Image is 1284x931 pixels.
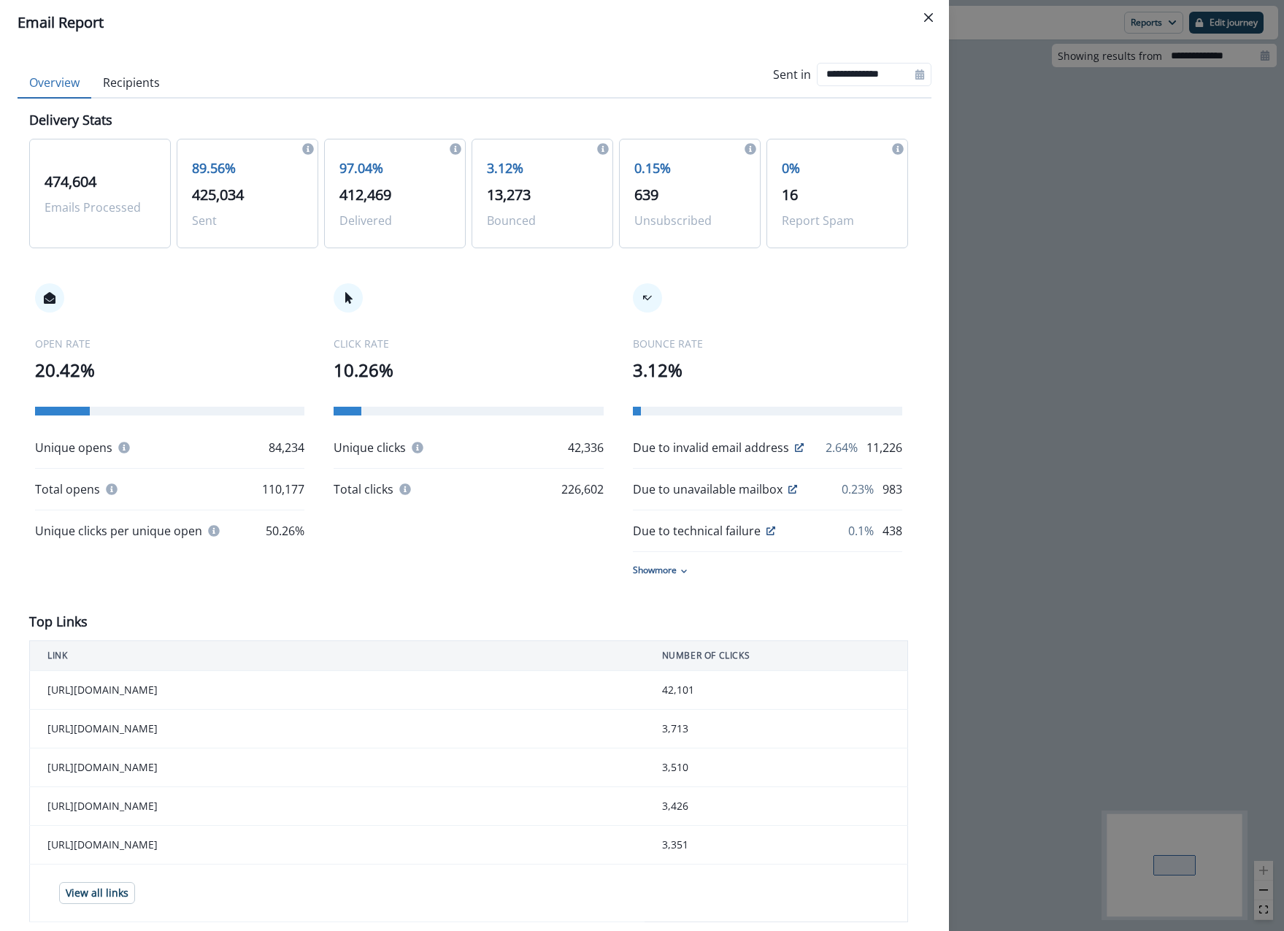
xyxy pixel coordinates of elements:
[91,68,172,99] button: Recipients
[633,480,783,498] p: Due to unavailable mailbox
[773,66,811,83] p: Sent in
[30,710,645,748] td: [URL][DOMAIN_NAME]
[334,336,603,351] p: CLICK RATE
[848,522,874,540] p: 0.1%
[633,439,789,456] p: Due to invalid email address
[192,185,244,204] span: 425,034
[35,522,202,540] p: Unique clicks per unique open
[334,480,393,498] p: Total clicks
[568,439,604,456] p: 42,336
[30,671,645,710] td: [URL][DOMAIN_NAME]
[334,439,406,456] p: Unique clicks
[269,439,304,456] p: 84,234
[66,887,128,900] p: View all links
[782,158,893,178] p: 0%
[645,671,908,710] td: 42,101
[917,6,940,29] button: Close
[782,185,798,204] span: 16
[645,748,908,787] td: 3,510
[29,612,88,632] p: Top Links
[35,439,112,456] p: Unique opens
[633,564,677,577] p: Show more
[35,336,304,351] p: OPEN RATE
[561,480,604,498] p: 226,602
[633,522,761,540] p: Due to technical failure
[645,787,908,826] td: 3,426
[30,826,645,865] td: [URL][DOMAIN_NAME]
[45,199,155,216] p: Emails Processed
[487,158,598,178] p: 3.12%
[339,158,450,178] p: 97.04%
[339,212,450,229] p: Delivered
[634,158,745,178] p: 0.15%
[487,185,531,204] span: 13,273
[30,641,645,671] th: LINK
[645,710,908,748] td: 3,713
[192,212,303,229] p: Sent
[262,480,304,498] p: 110,177
[826,439,858,456] p: 2.64%
[35,357,304,383] p: 20.42%
[30,787,645,826] td: [URL][DOMAIN_NAME]
[634,212,745,229] p: Unsubscribed
[883,522,902,540] p: 438
[45,172,96,191] span: 474,604
[645,826,908,865] td: 3,351
[35,480,100,498] p: Total opens
[29,110,112,130] p: Delivery Stats
[339,185,391,204] span: 412,469
[883,480,902,498] p: 983
[842,480,874,498] p: 0.23%
[645,641,908,671] th: NUMBER OF CLICKS
[192,158,303,178] p: 89.56%
[866,439,902,456] p: 11,226
[633,336,902,351] p: BOUNCE RATE
[30,748,645,787] td: [URL][DOMAIN_NAME]
[59,882,135,904] button: View all links
[634,185,658,204] span: 639
[266,522,304,540] p: 50.26%
[18,12,931,34] div: Email Report
[18,68,91,99] button: Overview
[334,357,603,383] p: 10.26%
[633,357,902,383] p: 3.12%
[782,212,893,229] p: Report Spam
[487,212,598,229] p: Bounced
